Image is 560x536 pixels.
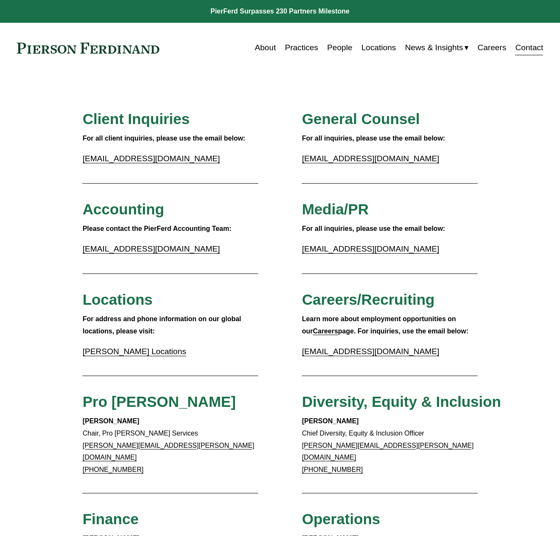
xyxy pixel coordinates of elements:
strong: [PERSON_NAME] [82,417,139,425]
span: General Counsel [302,111,420,127]
a: Contact [515,40,543,56]
strong: Please contact the PierFerd Accounting Team: [82,225,231,232]
a: [PHONE_NUMBER] [302,466,363,473]
span: Accounting [82,201,164,217]
a: [EMAIL_ADDRESS][DOMAIN_NAME] [82,244,220,253]
a: [PHONE_NUMBER] [82,466,143,473]
span: News & Insights [405,41,463,55]
strong: [PERSON_NAME] [302,417,358,425]
a: [EMAIL_ADDRESS][DOMAIN_NAME] [82,154,220,163]
strong: For all inquiries, please use the email below: [302,135,445,142]
p: Chief Diversity, Equity & Inclusion Officer [302,415,477,476]
span: Media/PR [302,201,369,217]
span: Client Inquiries [82,111,189,127]
a: [EMAIL_ADDRESS][DOMAIN_NAME] [302,154,439,163]
span: Operations [302,511,380,527]
strong: For all inquiries, please use the email below: [302,225,445,232]
a: [PERSON_NAME] Locations [82,347,186,356]
a: folder dropdown [405,40,468,56]
strong: For all client inquiries, please use the email below: [82,135,245,142]
span: Careers/Recruiting [302,291,434,308]
span: Locations [82,291,153,308]
strong: For address and phone information on our global locations, please visit: [82,315,243,335]
span: Finance [82,511,139,527]
span: Pro [PERSON_NAME] [82,393,236,410]
a: Careers [478,40,506,56]
strong: page. For inquiries, use the email below: [338,328,469,335]
a: About [255,40,276,56]
strong: Learn more about employment opportunities on our [302,315,458,335]
p: Chair, Pro [PERSON_NAME] Services [82,415,258,476]
a: Locations [361,40,396,56]
a: [PERSON_NAME][EMAIL_ADDRESS][PERSON_NAME][DOMAIN_NAME] [82,442,254,461]
span: Diversity, Equity & Inclusion [302,393,501,410]
a: Practices [285,40,318,56]
a: Careers [313,328,338,335]
a: [EMAIL_ADDRESS][DOMAIN_NAME] [302,244,439,253]
a: [EMAIL_ADDRESS][DOMAIN_NAME] [302,347,439,356]
a: [PERSON_NAME][EMAIL_ADDRESS][PERSON_NAME][DOMAIN_NAME] [302,442,473,461]
a: People [327,40,352,56]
